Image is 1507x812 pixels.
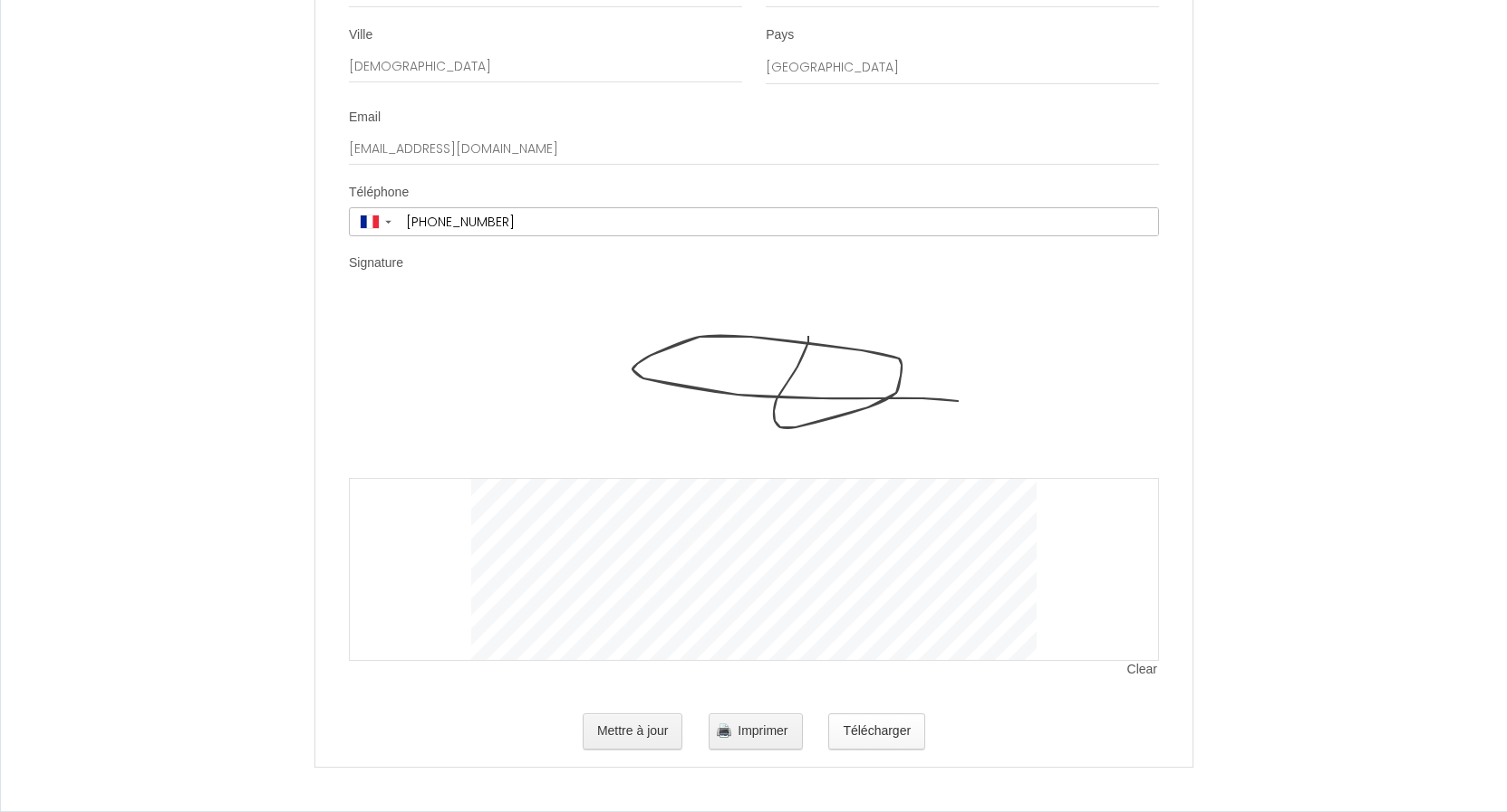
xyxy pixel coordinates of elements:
label: Signature [349,254,403,272]
img: signature [471,297,1037,478]
span: Imprimer [738,723,787,738]
button: Imprimer [709,713,802,750]
input: +33 6 12 34 56 78 [400,208,1158,235]
button: Mettre à jour [583,713,683,750]
span: Clear [1127,661,1159,679]
label: Pays [766,26,794,44]
label: Ville [349,26,372,44]
span: ▼ [383,218,393,225]
img: printer.png [717,723,731,738]
label: Email [349,109,381,127]
button: Télécharger [828,713,925,750]
label: Téléphone [349,184,409,202]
